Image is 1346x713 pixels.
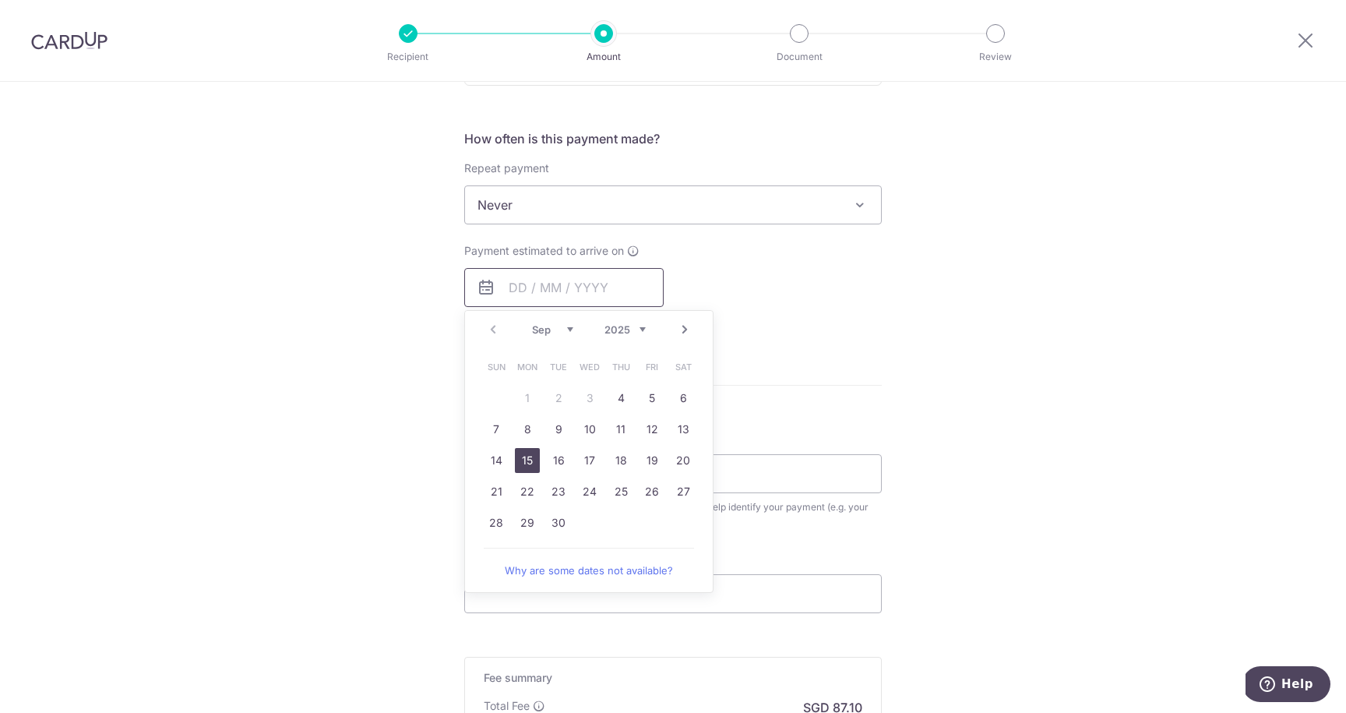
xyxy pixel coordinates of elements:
a: 20 [671,448,696,473]
a: 5 [640,386,664,411]
a: 28 [484,510,509,535]
span: Never [465,186,881,224]
span: Wednesday [577,355,602,379]
a: 22 [515,479,540,504]
a: 25 [608,479,633,504]
p: Review [938,49,1053,65]
h5: How often is this payment made? [464,129,882,148]
a: 8 [515,417,540,442]
a: 12 [640,417,664,442]
a: 6 [671,386,696,411]
a: 13 [671,417,696,442]
label: Repeat payment [464,161,549,176]
a: 17 [577,448,602,473]
span: Payment estimated to arrive on [464,243,624,259]
a: 11 [608,417,633,442]
a: 14 [484,448,509,473]
a: 7 [484,417,509,442]
span: Monday [515,355,540,379]
a: 21 [484,479,509,504]
a: 30 [546,510,571,535]
span: Friday [640,355,664,379]
input: DD / MM / YYYY [464,268,664,307]
iframe: Opens a widget where you can find more information [1246,666,1330,705]
span: Saturday [671,355,696,379]
a: 18 [608,448,633,473]
span: Sunday [484,355,509,379]
p: Recipient [351,49,466,65]
a: 24 [577,479,602,504]
a: 15 [515,448,540,473]
a: 4 [608,386,633,411]
span: Never [464,185,882,224]
a: 9 [546,417,571,442]
h5: Fee summary [484,670,862,686]
a: 23 [546,479,571,504]
a: 26 [640,479,664,504]
a: 27 [671,479,696,504]
a: 29 [515,510,540,535]
p: Document [742,49,857,65]
p: Amount [546,49,661,65]
a: 16 [546,448,571,473]
img: CardUp [31,31,107,50]
a: Why are some dates not available? [484,555,694,586]
a: 10 [577,417,602,442]
span: Tuesday [546,355,571,379]
a: 19 [640,448,664,473]
a: Next [675,320,694,339]
span: Thursday [608,355,633,379]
